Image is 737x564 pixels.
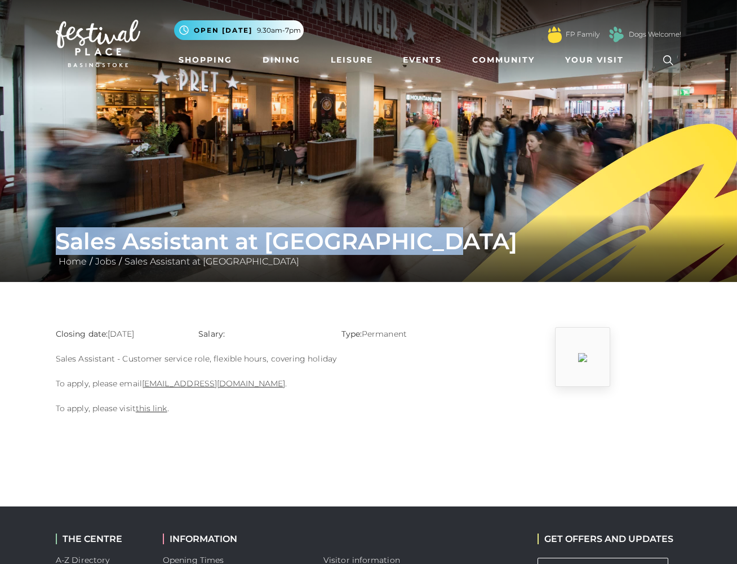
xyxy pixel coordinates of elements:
img: 8bY9_1697533926_5CHW.png [578,353,587,362]
a: Dogs Welcome! [629,29,681,39]
button: Open [DATE] 9.30am-7pm [174,20,304,40]
a: this link [136,403,167,413]
h2: GET OFFERS AND UPDATES [538,534,673,544]
h1: Sales Assistant at [GEOGRAPHIC_DATA] [56,228,681,255]
p: [DATE] [56,327,181,341]
h2: INFORMATION [163,534,307,544]
div: / / [47,228,690,268]
a: Shopping [174,50,237,70]
strong: Type: [341,329,362,339]
a: Leisure [326,50,378,70]
h2: THE CENTRE [56,534,146,544]
a: [EMAIL_ADDRESS][DOMAIN_NAME] [142,378,285,389]
p: To apply, please visit . [56,402,467,415]
a: Dining [258,50,305,70]
strong: Salary: [198,329,225,339]
a: Home [56,256,90,267]
span: Your Visit [565,54,624,66]
a: Sales Assistant at [GEOGRAPHIC_DATA] [122,256,302,267]
span: 9.30am-7pm [257,25,301,36]
a: Events [398,50,446,70]
a: FP Family [566,29,600,39]
p: To apply, please email . [56,377,467,390]
span: Open [DATE] [194,25,252,36]
a: Jobs [92,256,119,267]
strong: Closing date: [56,329,108,339]
img: Festival Place Logo [56,20,140,67]
a: Community [468,50,539,70]
p: Permanent [341,327,467,341]
a: Your Visit [561,50,634,70]
p: Sales Assistant - Customer service role, flexible hours, covering holiday [56,352,467,365]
